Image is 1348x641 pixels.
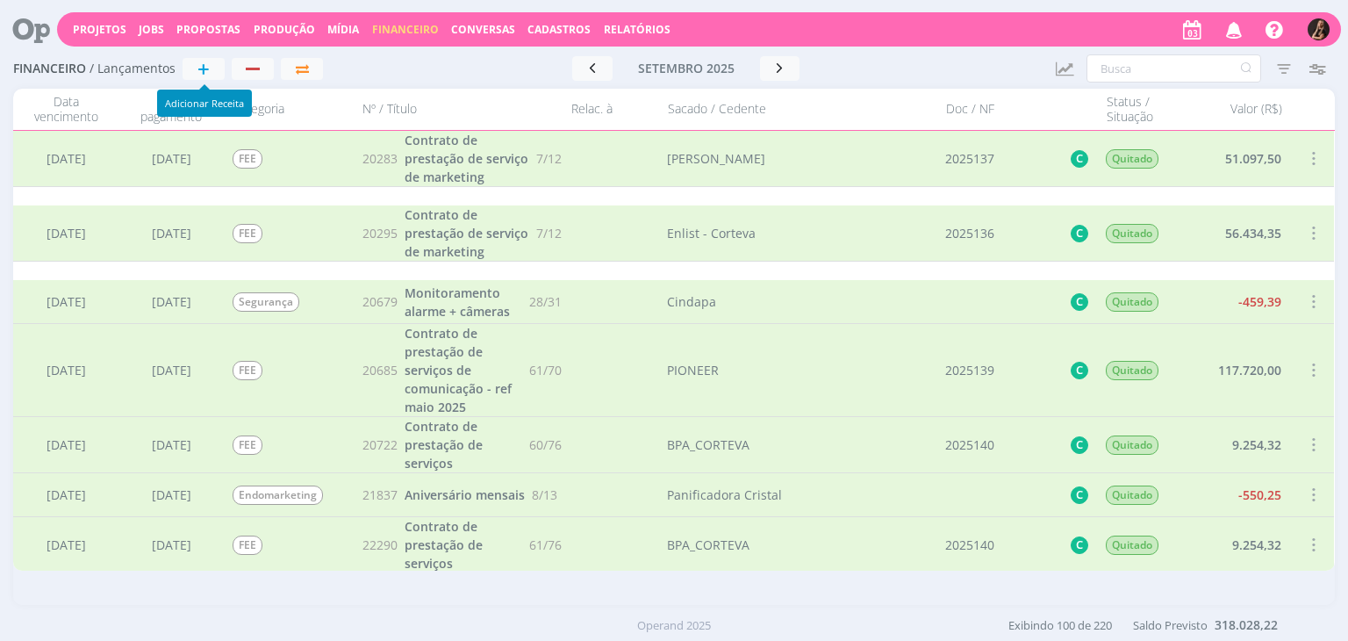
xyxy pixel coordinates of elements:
[73,22,126,37] a: Projetos
[13,205,118,261] div: [DATE]
[254,22,315,37] a: Produção
[522,23,596,37] button: Cadastros
[1098,94,1186,125] div: Status / Situação
[1107,149,1159,169] span: Quitado
[1186,131,1291,186] div: 51.097,50
[405,417,522,472] a: Contrato de prestação de serviços
[405,518,483,572] span: Contrato de prestação de serviços
[176,22,240,37] span: Propostas
[668,292,717,311] div: Cindapa
[1072,486,1089,504] button: C
[362,102,417,117] span: Nº / Título
[878,517,1063,573] div: 2025140
[1215,616,1278,633] b: 318.028,22
[1186,94,1291,125] div: Valor (R$)
[878,205,1063,261] div: 2025136
[13,473,118,516] div: [DATE]
[878,417,1063,472] div: 2025140
[1107,292,1159,312] span: Quitado
[405,418,483,472] span: Contrato de prestação de serviços
[118,131,224,186] div: [DATE]
[233,361,262,380] span: FEE
[118,417,224,472] div: [DATE]
[362,361,398,379] span: 20685
[1186,280,1291,323] div: -459,39
[668,224,756,242] div: Enlist - Corteva
[405,486,525,504] a: Aniversário mensais
[1307,14,1330,45] button: L
[362,486,398,504] span: 21837
[118,473,224,516] div: [DATE]
[1186,324,1291,416] div: 117.720,00
[1072,150,1089,168] button: C
[1186,517,1291,573] div: 9.254,32
[13,131,118,186] div: [DATE]
[405,284,522,320] a: Monitoramento alarme + câmeras
[1107,486,1159,505] span: Quitado
[878,324,1063,416] div: 2025139
[367,23,444,37] button: Financeiro
[183,58,225,80] button: +
[405,205,529,261] a: Contrato de prestação de serviço de marketing
[1186,205,1291,261] div: 56.434,35
[327,22,359,37] a: Mídia
[1086,54,1261,83] input: Busca
[563,94,659,125] div: Relac. à
[1186,473,1291,516] div: -550,25
[197,58,210,79] span: +
[1072,436,1089,454] button: C
[118,280,224,323] div: [DATE]
[668,536,750,554] div: BPA_CORTEVA
[530,361,563,379] span: 61/70
[233,536,262,555] span: FEE
[537,224,563,242] span: 7/12
[1072,225,1089,242] button: C
[405,324,522,416] a: Contrato de prestação de serviços de comunicação - ref maio 2025
[878,131,1063,186] div: 2025137
[233,486,323,505] span: Endomarketing
[13,280,118,323] div: [DATE]
[405,132,528,185] span: Contrato de prestação de serviço de marketing
[322,23,364,37] button: Mídia
[405,517,522,573] a: Contrato de prestação de serviços
[233,292,299,312] span: Segurança
[1072,537,1089,554] button: C
[1072,362,1089,379] button: C
[405,206,528,260] span: Contrato de prestação de serviço de marketing
[13,94,118,125] div: Data vencimento
[668,361,720,379] div: PIONEER
[1107,436,1159,455] span: Quitado
[1008,617,1112,633] span: Exibindo 100 de 220
[233,436,262,455] span: FEE
[599,23,676,37] button: Relatórios
[638,60,735,76] span: setembro 2025
[604,22,670,37] a: Relatórios
[1186,417,1291,472] div: 9.254,32
[530,536,563,554] span: 61/76
[233,149,262,169] span: FEE
[405,284,510,320] span: Monitoramento alarme + câmeras
[405,131,529,186] a: Contrato de prestação de serviço de marketing
[118,205,224,261] div: [DATE]
[13,417,118,472] div: [DATE]
[668,486,783,504] div: Panificadora Cristal
[362,224,398,242] span: 20295
[233,224,262,243] span: FEE
[372,22,439,37] span: Financeiro
[171,23,246,37] button: Propostas
[532,486,557,504] span: 8/13
[224,94,355,125] div: Categoria
[1107,361,1159,380] span: Quitado
[537,149,563,168] span: 7/12
[527,22,591,37] span: Cadastros
[118,324,224,416] div: [DATE]
[530,292,563,311] span: 28/31
[446,23,520,37] button: Conversas
[13,517,118,573] div: [DATE]
[362,149,398,168] span: 20283
[362,292,398,311] span: 20679
[1107,536,1159,555] span: Quitado
[451,22,515,37] a: Conversas
[405,486,525,503] span: Aniversário mensais
[613,56,760,81] button: setembro 2025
